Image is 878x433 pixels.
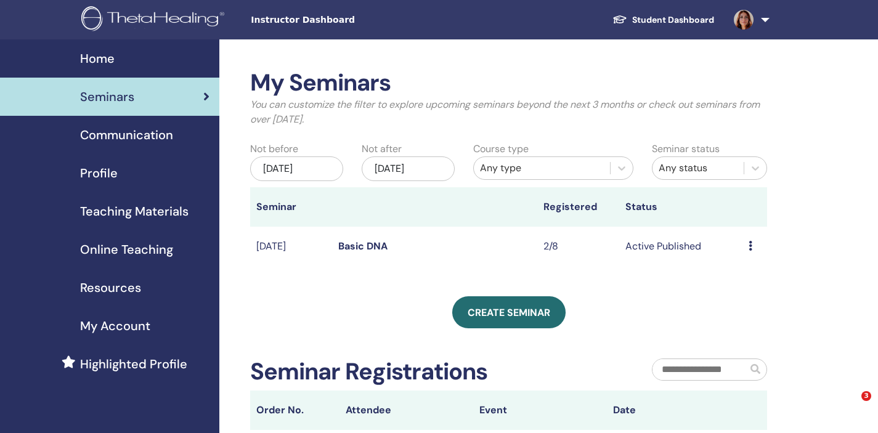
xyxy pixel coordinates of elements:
[452,296,566,328] a: Create seminar
[81,6,229,34] img: logo.png
[537,187,619,227] th: Registered
[480,161,604,176] div: Any type
[80,317,150,335] span: My Account
[80,126,173,144] span: Communication
[250,187,332,227] th: Seminar
[338,240,388,253] a: Basic DNA
[250,156,343,181] div: [DATE]
[80,202,189,221] span: Teaching Materials
[80,278,141,297] span: Resources
[250,97,767,127] p: You can customize the filter to explore upcoming seminars beyond the next 3 months or check out s...
[250,358,487,386] h2: Seminar Registrations
[251,14,436,26] span: Instructor Dashboard
[362,156,455,181] div: [DATE]
[537,227,619,267] td: 2/8
[473,391,607,430] th: Event
[861,391,871,401] span: 3
[80,164,118,182] span: Profile
[250,391,339,430] th: Order No.
[80,240,173,259] span: Online Teaching
[607,391,741,430] th: Date
[619,187,742,227] th: Status
[362,142,402,156] label: Not after
[250,227,332,267] td: [DATE]
[836,391,866,421] iframe: Intercom live chat
[250,69,767,97] h2: My Seminars
[659,161,738,176] div: Any status
[603,9,724,31] a: Student Dashboard
[652,142,720,156] label: Seminar status
[250,142,298,156] label: Not before
[473,142,529,156] label: Course type
[468,306,550,319] span: Create seminar
[619,227,742,267] td: Active Published
[339,391,473,430] th: Attendee
[80,355,187,373] span: Highlighted Profile
[612,14,627,25] img: graduation-cap-white.svg
[80,87,134,106] span: Seminars
[80,49,115,68] span: Home
[734,10,754,30] img: default.jpg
